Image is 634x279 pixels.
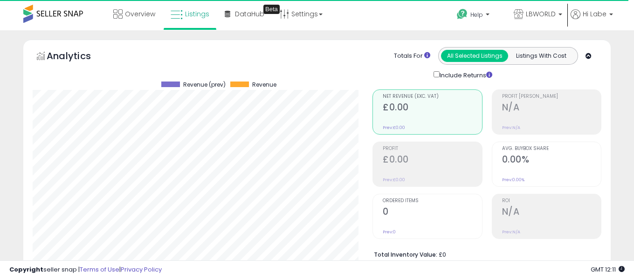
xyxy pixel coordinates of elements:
[394,52,430,61] div: Totals For
[502,198,601,204] span: ROI
[383,198,482,204] span: Ordered Items
[383,125,405,130] small: Prev: £0.00
[502,94,601,99] span: Profit [PERSON_NAME]
[441,50,508,62] button: All Selected Listings
[502,102,601,115] h2: N/A
[383,154,482,167] h2: £0.00
[374,251,437,259] b: Total Inventory Value:
[263,5,280,14] div: Tooltip anchor
[80,265,119,274] a: Terms of Use
[502,206,601,219] h2: N/A
[125,9,155,19] span: Overview
[470,11,483,19] span: Help
[383,102,482,115] h2: £0.00
[508,50,575,62] button: Listings With Cost
[502,146,601,151] span: Avg. Buybox Share
[449,1,505,30] a: Help
[9,265,43,274] strong: Copyright
[591,265,625,274] span: 2025-10-9 12:11 GMT
[583,9,606,19] span: Hi Labe
[383,146,482,151] span: Profit
[383,229,396,235] small: Prev: 0
[47,49,109,65] h5: Analytics
[121,265,162,274] a: Privacy Policy
[252,82,276,88] span: Revenue
[383,206,482,219] h2: 0
[235,9,264,19] span: DataHub
[374,248,594,259] li: £0
[185,9,209,19] span: Listings
[383,177,405,183] small: Prev: £0.00
[502,125,520,130] small: Prev: N/A
[502,154,601,167] h2: 0.00%
[456,8,468,20] i: Get Help
[427,69,503,80] div: Include Returns
[502,177,524,183] small: Prev: 0.00%
[571,9,613,30] a: Hi Labe
[383,94,482,99] span: Net Revenue (Exc. VAT)
[502,229,520,235] small: Prev: N/A
[526,9,556,19] span: LBWORLD
[183,82,226,88] span: Revenue (prev)
[9,265,162,274] div: seller snap | |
